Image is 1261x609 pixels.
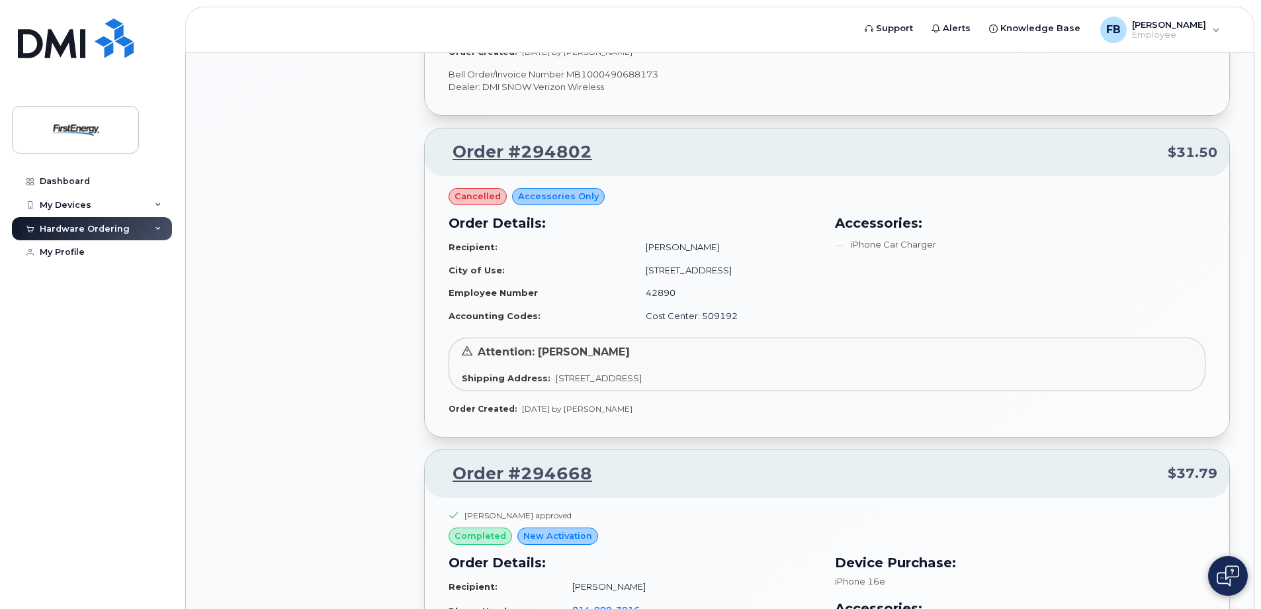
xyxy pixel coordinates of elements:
[943,22,971,35] span: Alerts
[835,576,885,586] span: iPhone 16e
[462,373,550,383] strong: Shipping Address:
[449,213,819,233] h3: Order Details:
[922,15,980,42] a: Alerts
[1217,565,1239,586] img: Open chat
[518,190,599,203] span: Accessories Only
[449,68,1205,81] p: Bell Order/Invoice Number MB1000490688173
[1132,30,1206,40] span: Employee
[523,530,592,542] span: New Activation
[449,265,505,275] strong: City of Use:
[634,259,819,282] td: [STREET_ADDRESS]
[1168,464,1217,483] span: $37.79
[634,281,819,304] td: 42890
[634,236,819,259] td: [PERSON_NAME]
[464,510,572,521] div: [PERSON_NAME] approved
[835,213,1205,233] h3: Accessories:
[449,81,1205,93] p: Dealer: DMI SNOW Verizon Wireless
[455,190,501,203] span: cancelled
[556,373,642,383] span: [STREET_ADDRESS]
[437,462,592,486] a: Order #294668
[455,530,506,542] span: completed
[522,404,632,414] span: [DATE] by [PERSON_NAME]
[876,22,913,35] span: Support
[980,15,1090,42] a: Knowledge Base
[449,310,541,321] strong: Accounting Codes:
[835,238,1205,251] li: iPhone Car Charger
[437,140,592,164] a: Order #294802
[1106,22,1121,38] span: FB
[1168,143,1217,162] span: $31.50
[449,242,498,252] strong: Recipient:
[634,304,819,328] td: Cost Center: 509192
[449,404,517,414] strong: Order Created:
[449,581,498,592] strong: Recipient:
[855,15,922,42] a: Support
[1000,22,1080,35] span: Knowledge Base
[1091,17,1229,43] div: Frees, Bertha M
[478,346,630,358] span: Attention: [PERSON_NAME]
[449,553,819,573] h3: Order Details:
[449,287,538,298] strong: Employee Number
[835,553,1205,573] h3: Device Purchase:
[1132,19,1206,30] span: [PERSON_NAME]
[560,575,819,598] td: [PERSON_NAME]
